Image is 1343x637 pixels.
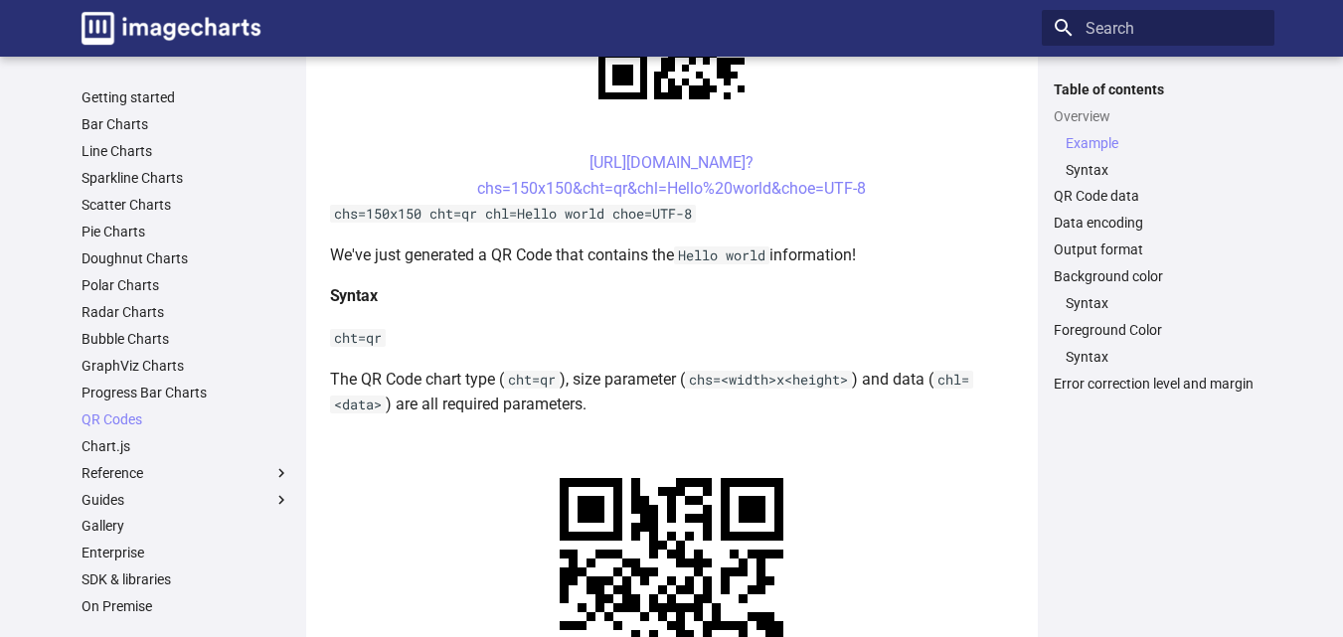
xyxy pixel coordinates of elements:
[82,276,290,294] a: Polar Charts
[1042,80,1274,394] nav: Table of contents
[477,153,866,198] a: [URL][DOMAIN_NAME]?chs=150x150&cht=qr&chl=Hello%20world&choe=UTF-8
[1054,107,1262,125] a: Overview
[82,115,290,133] a: Bar Charts
[82,410,290,428] a: QR Codes
[1054,294,1262,312] nav: Background color
[1054,214,1262,232] a: Data encoding
[82,169,290,187] a: Sparkline Charts
[685,371,852,389] code: chs=<width>x<height>
[1042,10,1274,46] input: Search
[82,303,290,321] a: Radar Charts
[82,196,290,214] a: Scatter Charts
[82,464,290,482] label: Reference
[82,437,290,455] a: Chart.js
[82,330,290,348] a: Bubble Charts
[82,357,290,375] a: GraphViz Charts
[82,142,290,160] a: Line Charts
[1054,375,1262,393] a: Error correction level and margin
[82,491,290,509] label: Guides
[82,88,290,106] a: Getting started
[330,242,1014,268] p: We've just generated a QR Code that contains the information!
[1066,348,1262,366] a: Syntax
[82,249,290,267] a: Doughnut Charts
[1054,187,1262,205] a: QR Code data
[1066,294,1262,312] a: Syntax
[82,570,290,588] a: SDK & libraries
[330,329,386,347] code: cht=qr
[82,12,260,45] img: logo
[1054,348,1262,366] nav: Foreground Color
[1042,80,1274,98] label: Table of contents
[674,246,769,264] code: Hello world
[82,384,290,401] a: Progress Bar Charts
[1066,134,1262,152] a: Example
[82,517,290,535] a: Gallery
[1066,161,1262,179] a: Syntax
[82,223,290,240] a: Pie Charts
[330,283,1014,309] h4: Syntax
[330,205,696,223] code: chs=150x150 cht=qr chl=Hello world choe=UTF-8
[1054,134,1262,179] nav: Overview
[74,4,268,53] a: Image-Charts documentation
[82,597,290,615] a: On Premise
[504,371,560,389] code: cht=qr
[1054,240,1262,258] a: Output format
[1054,267,1262,285] a: Background color
[330,367,1014,417] p: The QR Code chart type ( ), size parameter ( ) and data ( ) are all required parameters.
[82,544,290,561] a: Enterprise
[1054,321,1262,339] a: Foreground Color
